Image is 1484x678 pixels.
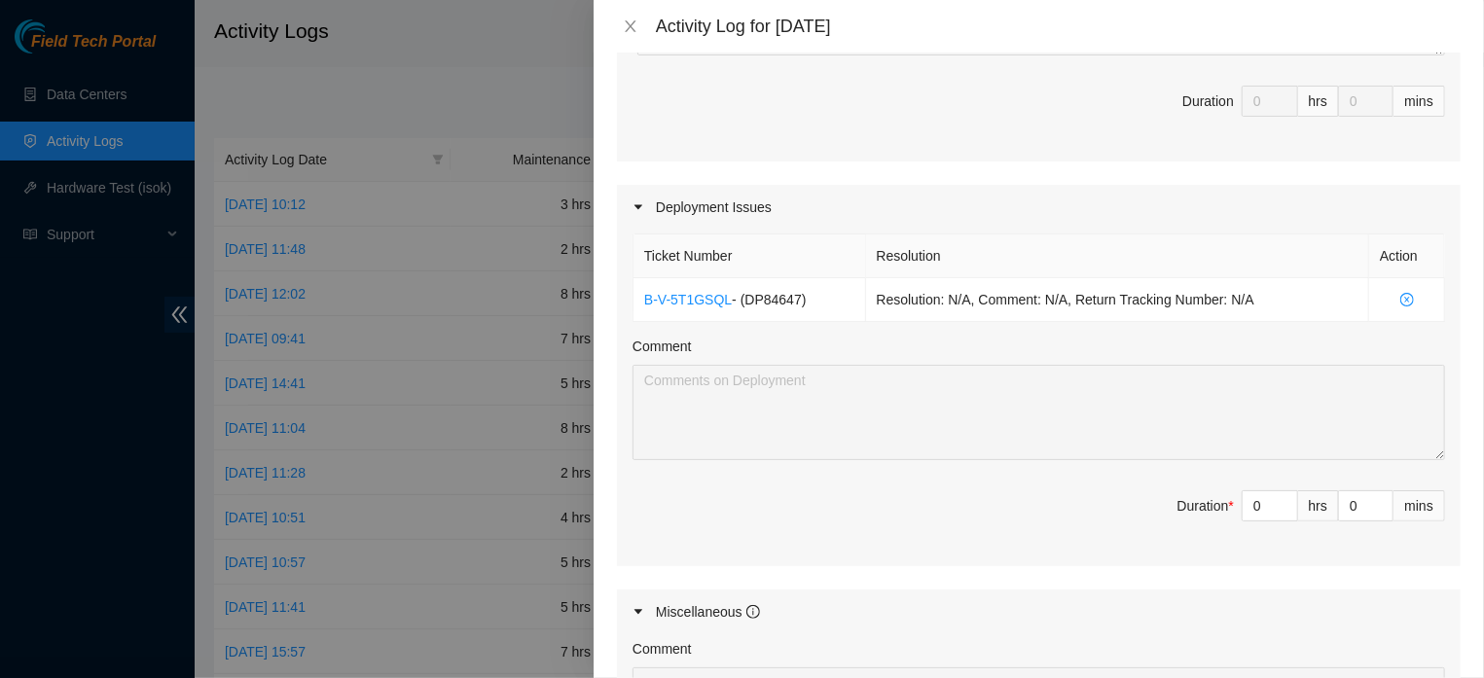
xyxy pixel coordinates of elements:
a: B-V-5T1GSQL [644,292,732,307]
span: close [623,18,638,34]
th: Ticket Number [633,234,866,278]
span: caret-right [633,201,644,213]
span: - ( DP84647 ) [732,292,806,307]
th: Resolution [866,234,1370,278]
div: hrs [1298,86,1339,117]
span: caret-right [633,606,644,618]
div: Deployment Issues [617,185,1461,230]
div: mins [1394,490,1445,521]
label: Comment [633,336,692,357]
span: info-circle [746,605,760,619]
div: Activity Log for [DATE] [656,16,1461,37]
div: mins [1394,86,1445,117]
th: Action [1369,234,1445,278]
td: Resolution: N/A, Comment: N/A, Return Tracking Number: N/A [866,278,1370,322]
div: Duration [1182,90,1234,112]
button: Close [617,18,644,36]
label: Comment [633,638,692,660]
div: Duration [1177,495,1234,517]
textarea: Comment [633,365,1445,460]
div: Miscellaneous info-circle [617,589,1461,634]
div: Miscellaneous [656,601,760,623]
div: hrs [1298,490,1339,521]
span: close-circle [1380,293,1433,306]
